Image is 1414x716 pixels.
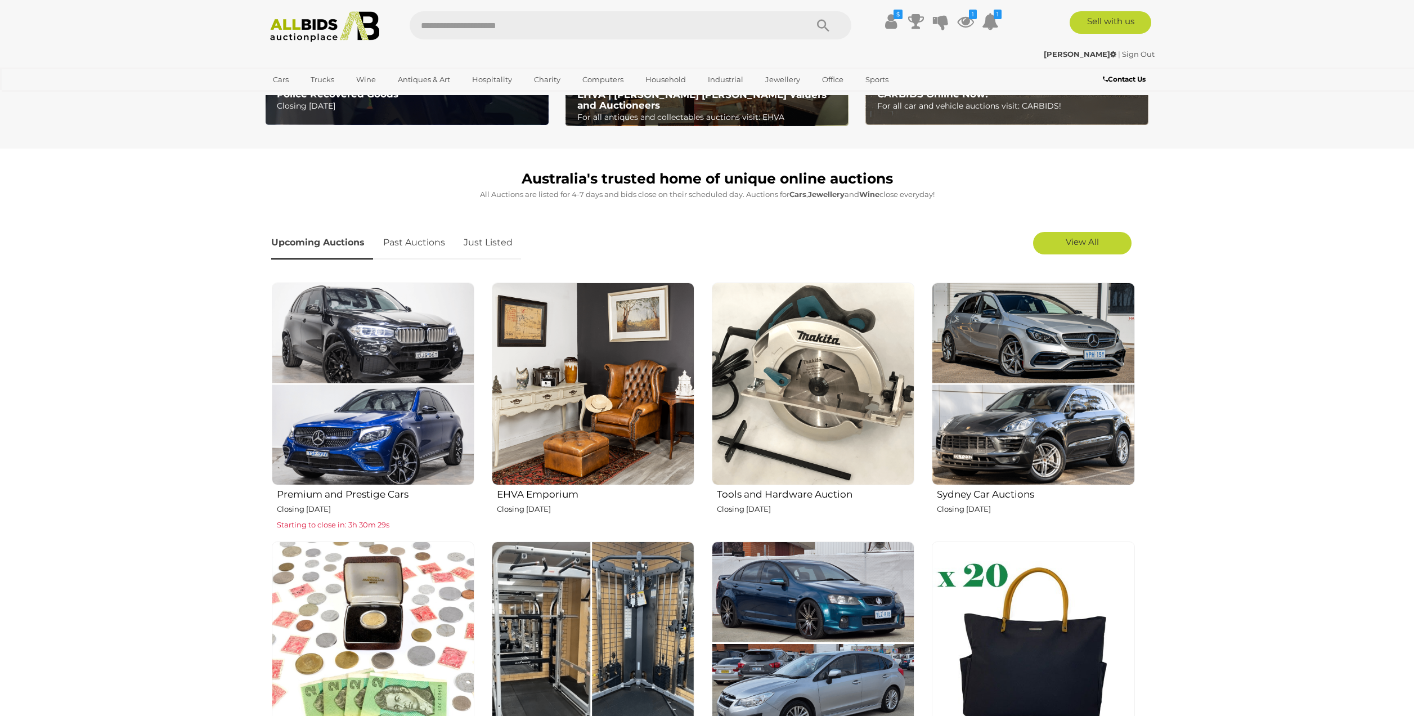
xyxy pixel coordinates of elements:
p: All Auctions are listed for 4-7 days and bids close on their scheduled day. Auctions for , and cl... [271,188,1143,201]
p: Closing [DATE] [277,99,542,113]
p: Closing [DATE] [497,503,694,516]
a: Sports [858,70,896,89]
a: Industrial [701,70,751,89]
h1: Australia's trusted home of unique online auctions [271,171,1143,187]
h2: Sydney Car Auctions [937,486,1134,500]
i: 1 [969,10,977,19]
a: Trucks [303,70,342,89]
a: Sydney Car Auctions Closing [DATE] [931,282,1134,532]
i: 1 [994,10,1002,19]
a: Office [815,70,851,89]
a: Just Listed [455,226,521,259]
a: Cars [266,70,296,89]
b: Contact Us [1103,75,1146,83]
p: Closing [DATE] [937,503,1134,516]
b: EHVA | [PERSON_NAME] [PERSON_NAME] Valuers and Auctioneers [577,89,827,111]
a: Tools and Hardware Auction Closing [DATE] [711,282,914,532]
a: Past Auctions [375,226,454,259]
a: Antiques & Art [390,70,457,89]
a: EHVA Emporium Closing [DATE] [491,282,694,532]
a: Hospitality [465,70,519,89]
a: $ [883,11,900,32]
strong: Jewellery [808,190,845,199]
a: Household [638,70,693,89]
button: Search [795,11,851,39]
span: | [1118,50,1120,59]
a: Wine [349,70,383,89]
i: $ [894,10,903,19]
strong: Cars [789,190,806,199]
strong: [PERSON_NAME] [1044,50,1116,59]
a: Contact Us [1103,73,1148,86]
h2: EHVA Emporium [497,486,694,500]
a: Jewellery [758,70,807,89]
p: For all antiques and collectables auctions visit: EHVA [577,110,842,124]
a: Sell with us [1070,11,1151,34]
img: EHVA Emporium [492,283,694,485]
h2: Premium and Prestige Cars [277,486,474,500]
a: EHVA | Evans Hastings Valuers and Auctioneers EHVA | [PERSON_NAME] [PERSON_NAME] Valuers and Auct... [565,13,849,127]
p: Closing [DATE] [277,503,474,516]
a: Upcoming Auctions [271,226,373,259]
a: [GEOGRAPHIC_DATA] [266,89,360,108]
a: View All [1033,232,1132,254]
strong: Wine [859,190,879,199]
a: Sign Out [1122,50,1155,59]
p: Closing [DATE] [717,503,914,516]
span: Starting to close in: 3h 30m 29s [277,520,389,529]
img: Allbids.com.au [264,11,386,42]
img: Tools and Hardware Auction [712,283,914,485]
a: Premium and Prestige Cars Closing [DATE] Starting to close in: 3h 30m 29s [271,282,474,532]
img: Premium and Prestige Cars [272,283,474,485]
a: 1 [957,11,974,32]
a: [PERSON_NAME] [1044,50,1118,59]
a: Computers [575,70,631,89]
a: Charity [527,70,568,89]
span: View All [1066,236,1099,247]
a: 1 [982,11,999,32]
img: Sydney Car Auctions [932,283,1134,485]
h2: Tools and Hardware Auction [717,486,914,500]
p: For all car and vehicle auctions visit: CARBIDS! [877,99,1142,113]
